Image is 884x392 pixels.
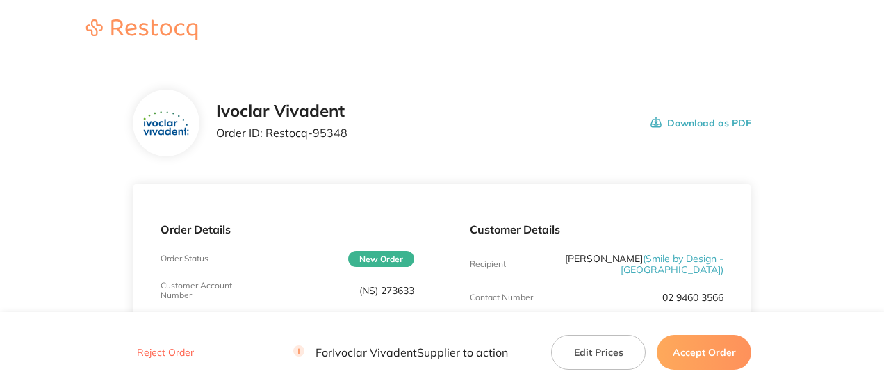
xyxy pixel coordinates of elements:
p: Order ID: Restocq- 95348 [216,126,347,139]
p: Order Status [161,254,208,263]
p: Customer Details [470,223,723,236]
button: Edit Prices [551,334,646,369]
p: [PERSON_NAME] [555,253,723,275]
button: Accept Order [657,334,751,369]
p: Order Details [161,223,414,236]
p: 02 9460 3566 [662,292,723,303]
span: New Order [348,251,414,267]
h2: Ivoclar Vivadent [216,101,347,121]
img: ZTZpajdpOQ [143,111,188,136]
p: Recipient [470,259,506,269]
a: Restocq logo [72,19,211,42]
p: Customer Account Number [161,281,245,300]
button: Download as PDF [650,101,751,145]
p: (NS) 273633 [359,285,414,296]
img: Restocq logo [72,19,211,40]
button: Reject Order [133,346,198,359]
p: For Ivoclar Vivadent Supplier to action [293,345,508,359]
span: ( Smile by Design - [GEOGRAPHIC_DATA] ) [621,252,723,276]
p: Contact Number [470,293,533,302]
